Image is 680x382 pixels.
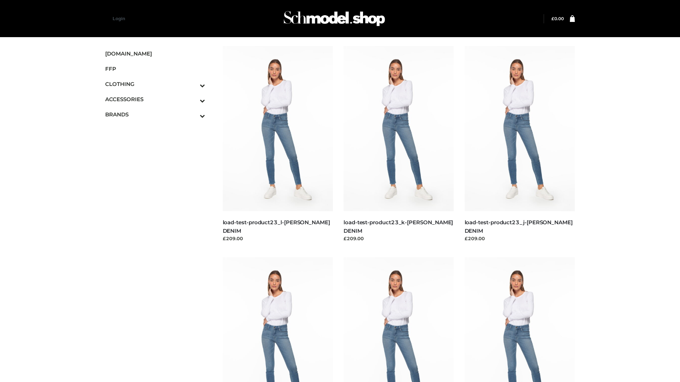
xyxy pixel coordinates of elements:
a: load-test-product23_l-[PERSON_NAME] DENIM [223,219,330,234]
a: load-test-product23_k-[PERSON_NAME] DENIM [344,219,453,234]
img: Schmodel Admin 964 [281,5,387,33]
a: [DOMAIN_NAME] [105,46,205,61]
a: ACCESSORIESToggle Submenu [105,92,205,107]
span: ACCESSORIES [105,95,205,103]
span: CLOTHING [105,80,205,88]
div: £209.00 [344,235,454,242]
a: CLOTHINGToggle Submenu [105,76,205,92]
a: Login [113,16,125,21]
bdi: 0.00 [551,16,564,21]
span: [DOMAIN_NAME] [105,50,205,58]
button: Toggle Submenu [180,107,205,122]
a: load-test-product23_j-[PERSON_NAME] DENIM [465,219,573,234]
button: Toggle Submenu [180,92,205,107]
a: BRANDSToggle Submenu [105,107,205,122]
button: Toggle Submenu [180,76,205,92]
span: BRANDS [105,110,205,118]
a: FFP [105,61,205,76]
div: £209.00 [465,235,575,242]
a: £0.00 [551,16,564,21]
span: £ [551,16,554,21]
div: £209.00 [223,235,333,242]
span: FFP [105,65,205,73]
